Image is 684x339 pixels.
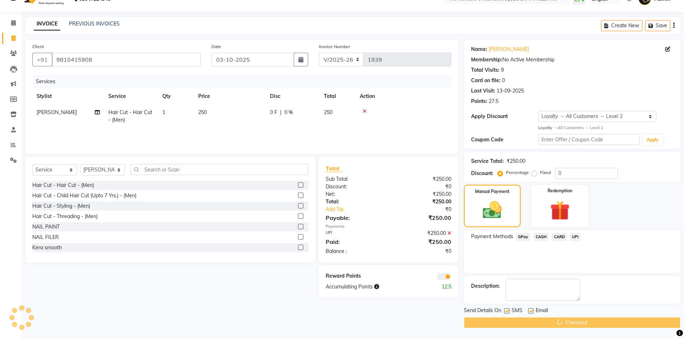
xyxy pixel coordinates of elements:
a: PREVIOUS INVOICES [69,20,120,27]
div: ₹250.00 [388,190,457,198]
label: Fixed [540,169,551,176]
div: Accumulating Points [320,283,422,291]
div: Apply Discount [471,113,539,120]
span: Total [326,165,342,172]
div: Service Total: [471,157,504,165]
th: Total [320,88,355,104]
div: Hair Cut - Hair Cut - (Men) [32,182,94,189]
div: Points: [471,98,487,105]
span: CASH [533,233,549,241]
div: 12.5 [423,283,457,291]
span: 1 [162,109,165,116]
span: 250 [324,109,332,116]
div: 27.5 [489,98,498,105]
img: _gift.svg [544,198,576,223]
div: Total: [320,198,388,206]
label: Redemption [548,188,572,194]
div: ₹0 [400,206,457,213]
button: Create New [601,20,642,31]
div: Total Visits: [471,66,499,74]
div: Membership: [471,56,502,63]
div: ₹250.00 [388,230,457,237]
div: Hair Cut - Child Hair Cut (Upto 7 Yrs.) - (Men) [32,192,136,199]
button: Apply [642,135,663,145]
div: ₹250.00 [388,175,457,183]
label: Client [32,43,44,50]
div: UPI [320,230,388,237]
button: +91 [32,53,52,66]
a: INVOICE [34,18,60,30]
label: Date [211,43,221,50]
div: Net: [320,190,388,198]
div: Hair Cut - Threading - (Men) [32,213,98,220]
button: Save [645,20,670,31]
div: Paid: [320,237,388,246]
div: Services [33,75,457,88]
div: Balance : [320,248,388,255]
div: Description: [471,282,500,290]
div: Sub Total: [320,175,388,183]
label: Percentage [506,169,529,176]
span: 250 [198,109,207,116]
div: NAIL FILER [32,234,59,241]
div: Discount: [471,170,493,177]
th: Stylist [32,88,104,104]
div: ₹250.00 [388,213,457,222]
span: Send Details On [464,307,501,316]
div: ₹0 [388,248,457,255]
span: Payment Methods [471,233,513,240]
div: ₹250.00 [507,157,525,165]
input: Enter Offer / Coupon Code [538,134,639,145]
span: Email [536,307,548,316]
span: CARD [552,233,567,241]
label: Invoice Number [319,43,350,50]
div: All Customers → Level 2 [538,125,673,131]
th: Price [194,88,266,104]
div: Payable: [320,213,388,222]
div: 9 [501,66,504,74]
th: Service [104,88,158,104]
img: _cash.svg [477,199,508,221]
th: Qty [158,88,194,104]
span: Hair Cut - Hair Cut - (Men) [108,109,152,123]
a: [PERSON_NAME] [489,46,529,53]
div: Hair Cut - Styling - (Men) [32,202,90,210]
div: NAIL PAINT [32,223,60,231]
div: ₹250.00 [388,198,457,206]
div: 0 [502,77,505,84]
span: UPI [570,233,581,241]
div: Coupon Code [471,136,539,143]
div: Card on file: [471,77,501,84]
div: ₹250.00 [388,237,457,246]
label: Manual Payment [475,188,509,195]
span: 0 F [270,109,277,116]
span: [PERSON_NAME] [37,109,77,116]
span: SMS [512,307,522,316]
span: | [280,109,281,116]
strong: Loyalty → [538,125,557,130]
input: Search by Name/Mobile/Email/Code [52,53,201,66]
div: Kera smooth [32,244,62,251]
div: Discount: [320,183,388,190]
div: Reward Points [320,272,388,280]
span: 0 % [284,109,293,116]
div: Last Visit: [471,87,495,95]
div: Payments [326,223,451,230]
div: 13-09-2025 [497,87,524,95]
div: No Active Membership [471,56,673,63]
div: Name: [471,46,487,53]
span: GPay [516,233,531,241]
input: Search or Scan [130,164,308,175]
div: ₹0 [388,183,457,190]
th: Action [355,88,451,104]
a: Add Tip [320,206,400,213]
th: Disc [266,88,320,104]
